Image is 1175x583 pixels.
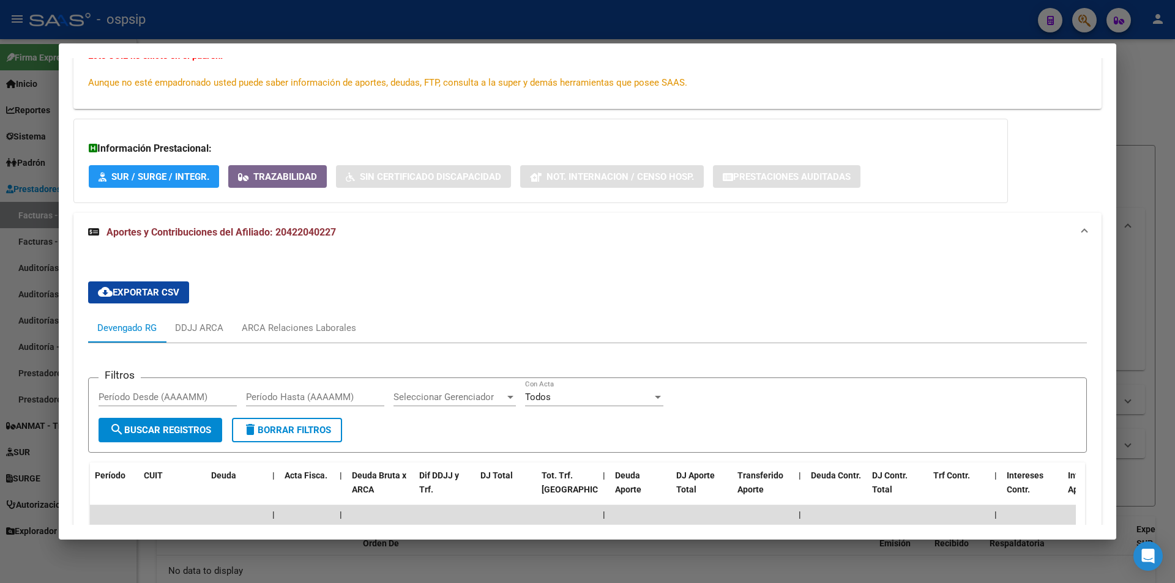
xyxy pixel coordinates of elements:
[73,213,1102,252] mat-expansion-panel-header: Aportes y Contribuciones del Afiliado: 20422040227
[603,470,605,480] span: |
[106,226,336,238] span: Aportes y Contribuciones del Afiliado: 20422040227
[537,462,598,516] datatable-header-cell: Tot. Trf. Bruto
[211,470,236,480] span: Deuda
[520,165,704,188] button: Not. Internacion / Censo Hosp.
[335,462,347,516] datatable-header-cell: |
[990,462,1002,516] datatable-header-cell: |
[242,321,356,335] div: ARCA Relaciones Laborales
[111,171,209,182] span: SUR / SURGE / INTEGR.
[99,418,222,442] button: Buscar Registros
[1063,462,1124,516] datatable-header-cell: Intereses Aporte
[267,462,280,516] datatable-header-cell: |
[676,470,715,494] span: DJ Aporte Total
[525,392,551,403] span: Todos
[243,425,331,436] span: Borrar Filtros
[811,470,861,480] span: Deuda Contr.
[799,510,801,519] span: |
[336,165,511,188] button: Sin Certificado Discapacidad
[90,462,139,516] datatable-header-cell: Período
[99,368,141,382] h3: Filtros
[89,165,219,188] button: SUR / SURGE / INTEGR.
[713,165,860,188] button: Prestaciones Auditadas
[110,425,211,436] span: Buscar Registros
[994,510,997,519] span: |
[280,462,335,516] datatable-header-cell: Acta Fisca.
[352,470,406,494] span: Deuda Bruta x ARCA
[347,462,414,516] datatable-header-cell: Deuda Bruta x ARCA
[97,321,157,335] div: Devengado RG
[546,171,694,182] span: Not. Internacion / Censo Hosp.
[394,392,505,403] span: Seleccionar Gerenciador
[1133,541,1163,571] div: Open Intercom Messenger
[95,470,125,480] span: Período
[88,281,189,303] button: Exportar CSV
[272,510,275,519] span: |
[340,510,342,519] span: |
[88,77,687,88] span: Aunque no esté empadronado usted puede saber información de aportes, deudas, FTP, consulta a la s...
[285,470,327,480] span: Acta Fisca.
[1002,462,1063,516] datatable-header-cell: Intereses Contr.
[98,287,179,298] span: Exportar CSV
[603,510,605,519] span: |
[806,462,867,516] datatable-header-cell: Deuda Contr.
[480,470,513,480] span: DJ Total
[737,470,783,494] span: Transferido Aporte
[867,462,928,516] datatable-header-cell: DJ Contr. Total
[598,462,610,516] datatable-header-cell: |
[1068,470,1105,494] span: Intereses Aporte
[671,462,733,516] datatable-header-cell: DJ Aporte Total
[799,470,801,480] span: |
[175,321,223,335] div: DDJJ ARCA
[414,462,476,516] datatable-header-cell: Dif DDJJ y Trf.
[872,470,908,494] span: DJ Contr. Total
[476,462,537,516] datatable-header-cell: DJ Total
[139,462,206,516] datatable-header-cell: CUIT
[228,165,327,188] button: Trazabilidad
[733,171,851,182] span: Prestaciones Auditadas
[206,462,267,516] datatable-header-cell: Deuda
[253,171,317,182] span: Trazabilidad
[243,422,258,437] mat-icon: delete
[1007,470,1043,494] span: Intereses Contr.
[272,470,275,480] span: |
[360,171,501,182] span: Sin Certificado Discapacidad
[794,462,806,516] datatable-header-cell: |
[419,470,459,494] span: Dif DDJJ y Trf.
[232,418,342,442] button: Borrar Filtros
[928,462,990,516] datatable-header-cell: Trf Contr.
[144,470,163,480] span: CUIT
[542,470,625,494] span: Tot. Trf. [GEOGRAPHIC_DATA]
[933,470,970,480] span: Trf Contr.
[610,462,671,516] datatable-header-cell: Deuda Aporte
[73,29,1102,109] div: Datos de Empadronamiento
[340,470,342,480] span: |
[98,284,113,299] mat-icon: cloud_download
[89,141,993,156] h3: Información Prestacional:
[615,470,641,494] span: Deuda Aporte
[994,470,997,480] span: |
[733,462,794,516] datatable-header-cell: Transferido Aporte
[110,422,124,437] mat-icon: search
